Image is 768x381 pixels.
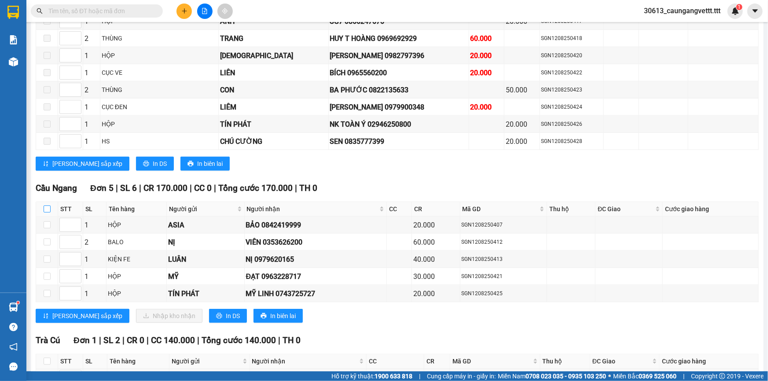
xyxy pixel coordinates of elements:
div: HỘP [102,119,217,129]
div: 1 [85,67,99,78]
span: sort-ascending [43,161,49,168]
span: | [295,183,297,193]
div: LIÊN [220,67,327,78]
span: Mã GD [452,356,531,366]
td: SGN1208250420 [540,47,604,64]
button: sort-ascending[PERSON_NAME] sắp xếp [36,309,129,323]
span: Hỗ trợ kỹ thuật: [331,371,412,381]
div: ĐẠT 0963228717 [246,271,385,282]
img: logo-vxr [7,6,19,19]
button: printerIn biên lai [180,157,230,171]
div: [DEMOGRAPHIC_DATA] [220,50,327,61]
span: In DS [153,159,167,169]
div: SGN1208250407 [462,221,546,229]
span: | [683,371,684,381]
button: aim [217,4,233,19]
div: SGN1208250428 [541,137,602,146]
span: Đơn 1 [73,335,97,345]
span: | [419,371,420,381]
div: CON [220,84,327,95]
span: [PERSON_NAME] sắp xếp [52,311,122,321]
span: search [37,8,43,14]
img: solution-icon [9,35,18,44]
div: 2 [85,33,99,44]
img: icon-new-feature [731,7,739,15]
div: 60.000 [470,33,503,44]
th: Cước giao hàng [660,354,759,369]
div: SGN1208250422 [541,69,602,77]
span: notification [9,343,18,351]
button: plus [176,4,192,19]
div: KIỆN FE [108,254,165,264]
span: Mã GD [463,204,538,214]
strong: 0369 525 060 [639,373,676,380]
span: CR 0 [127,335,144,345]
td: SGN1208250407 [460,216,548,234]
button: sort-ascending[PERSON_NAME] sắp xếp [36,157,129,171]
div: HỘP [102,51,217,60]
span: In DS [226,311,240,321]
span: SL 2 [103,335,120,345]
span: | [190,183,192,193]
td: SGN1208250425 [460,285,548,302]
th: CC [387,202,412,216]
div: 20.000 [413,220,459,231]
button: caret-down [747,4,763,19]
span: aim [222,8,228,14]
div: HỘP [108,289,165,298]
div: 20.000 [506,119,538,130]
span: | [116,183,118,193]
div: 20.000 [470,50,503,61]
th: CR [412,202,460,216]
div: THÙNG [102,85,217,95]
div: MỸ LINH 0743725727 [246,288,385,299]
div: HUY T HOÀNG 0969692929 [330,33,467,44]
td: SGN1208250422 [540,64,604,81]
div: LIÊM [220,102,327,113]
th: Cước giao hàng [663,202,759,216]
th: SL [83,202,107,216]
th: Thu hộ [547,202,595,216]
div: HS [102,136,217,146]
span: Người gửi [169,204,235,214]
div: BẢO 0842419999 [246,220,385,231]
div: SGN1208250423 [541,86,602,94]
td: SGN1208250428 [540,133,604,150]
td: SGN1208250421 [460,268,548,285]
div: NỊ 0979620165 [246,254,385,265]
div: 1 [85,220,105,231]
td: SGN1208250413 [460,251,548,268]
button: printerIn DS [209,309,247,323]
div: CHÚ CƯỜNG [220,136,327,147]
span: printer [261,313,267,320]
div: TRANG [220,33,327,44]
span: sort-ascending [43,313,49,320]
button: file-add [197,4,213,19]
sup: 1 [736,4,742,10]
div: [PERSON_NAME] 0982797396 [330,50,467,61]
div: SGN1208250420 [541,51,602,60]
div: 60.000 [413,237,459,248]
div: 1 [85,102,99,113]
div: 20.000 [506,136,538,147]
div: NỊ [168,237,243,248]
div: SGN1208250412 [462,238,546,246]
span: Đơn 5 [90,183,114,193]
sup: 1 [17,301,19,304]
span: Người gửi [172,356,240,366]
div: TÍN PHÁT [220,119,327,130]
div: 1 [85,50,99,61]
div: 2 [85,84,99,95]
div: MỸ [168,271,243,282]
td: SGN1208250412 [460,234,548,251]
div: 1 [85,136,99,147]
button: printerIn biên lai [254,309,303,323]
span: ⚪️ [608,374,611,378]
th: Thu hộ [540,354,590,369]
div: SGN1208250421 [462,272,546,281]
button: printerIn DS [136,157,174,171]
div: THÙNG [102,33,217,43]
span: question-circle [9,323,18,331]
span: ĐC Giao [598,204,654,214]
div: VIÊN 0353626200 [246,237,385,248]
